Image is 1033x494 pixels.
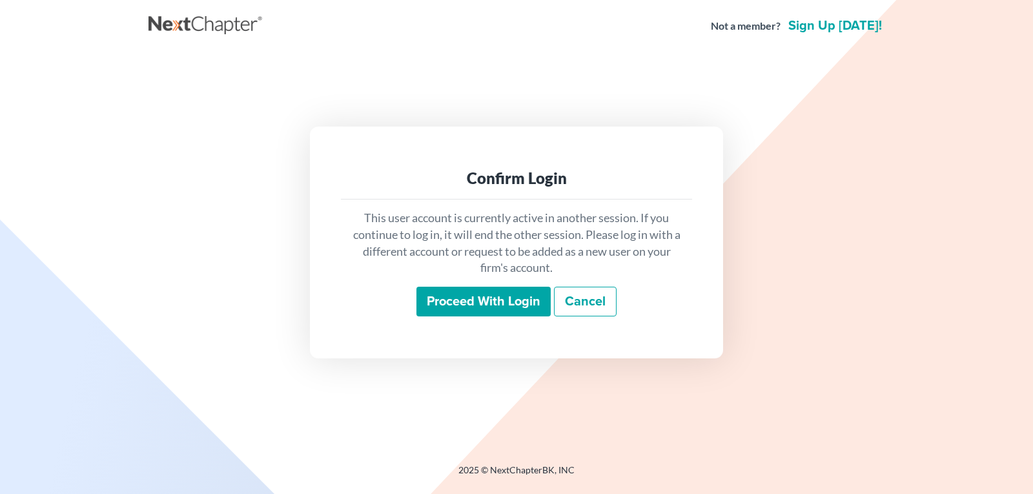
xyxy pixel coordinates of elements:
[711,19,781,34] strong: Not a member?
[786,19,885,32] a: Sign up [DATE]!
[554,287,617,316] a: Cancel
[416,287,551,316] input: Proceed with login
[148,464,885,487] div: 2025 © NextChapterBK, INC
[351,210,682,276] p: This user account is currently active in another session. If you continue to log in, it will end ...
[351,168,682,189] div: Confirm Login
